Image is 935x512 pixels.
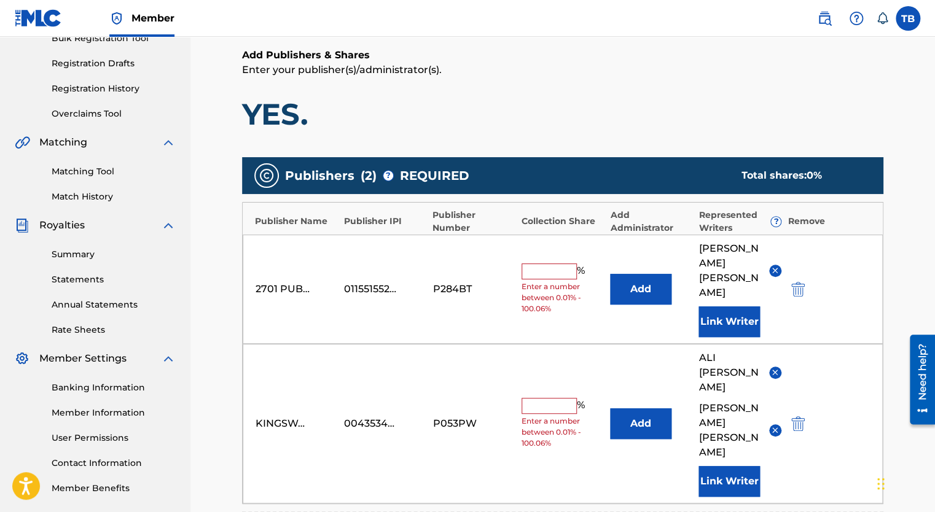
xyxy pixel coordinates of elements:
span: 0 % [807,169,822,181]
img: Matching [15,135,30,150]
span: ALI [PERSON_NAME] [698,351,759,395]
img: publishers [259,168,274,183]
a: Public Search [812,6,837,31]
a: Matching Tool [52,165,176,178]
span: ? [771,217,781,227]
button: Link Writer [698,306,760,337]
a: Contact Information [52,457,176,470]
img: MLC Logo [15,9,62,27]
span: REQUIRED [400,166,469,185]
span: Enter a number between 0.01% - 100.06% [522,416,604,449]
span: ? [383,171,393,180]
img: help [849,11,864,26]
h1: YES. [242,96,883,133]
h6: Add Publishers & Shares [242,48,883,63]
img: remove-from-list-button [770,368,780,377]
a: Match History [52,190,176,203]
div: Help [844,6,869,31]
img: expand [161,351,176,366]
a: Member Information [52,406,176,419]
div: Drag [877,465,885,502]
span: % [577,263,588,279]
div: Add Administrator [610,209,693,235]
span: Member [131,11,174,25]
span: Royalties [39,218,85,233]
span: Publishers [285,166,354,185]
button: Add [610,274,671,304]
img: search [817,11,832,26]
div: Publisher IPI [344,215,427,228]
img: remove-from-list-button [770,266,780,275]
img: expand [161,218,176,233]
div: Publisher Name [255,215,338,228]
a: Overclaims Tool [52,107,176,120]
div: Notifications [876,12,888,25]
a: Registration History [52,82,176,95]
a: Summary [52,248,176,261]
button: Link Writer [698,466,760,497]
div: Collection Share [522,215,604,228]
div: User Menu [896,6,920,31]
span: Member Settings [39,351,127,366]
span: ( 2 ) [361,166,377,185]
a: Member Benefits [52,482,176,495]
a: Annual Statements [52,298,176,311]
img: 12a2ab48e56ec057fbd8.svg [791,282,805,297]
img: Royalties [15,218,29,233]
span: [PERSON_NAME] [PERSON_NAME] [698,401,759,460]
img: remove-from-list-button [770,425,780,435]
a: Banking Information [52,381,176,394]
span: Enter a number between 0.01% - 100.06% [522,281,604,314]
div: Remove [788,215,870,228]
img: expand [161,135,176,150]
p: Enter your publisher(s)/administrator(s). [242,63,883,77]
span: [PERSON_NAME] [PERSON_NAME] [698,241,759,300]
span: Matching [39,135,87,150]
a: Registration Drafts [52,57,176,70]
img: Member Settings [15,351,29,366]
a: Bulk Registration Tool [52,32,176,45]
img: 12a2ab48e56ec057fbd8.svg [791,416,805,431]
a: Statements [52,273,176,286]
button: Add [610,408,671,439]
a: User Permissions [52,432,176,444]
iframe: Chat Widget [874,453,935,512]
div: Publisher Number [432,209,515,235]
span: % [577,398,588,414]
a: Rate Sheets [52,324,176,336]
iframe: Resource Center [901,330,935,429]
div: Total shares: [741,168,859,183]
div: Represented Writers [699,209,782,235]
img: Top Rightsholder [109,11,124,26]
